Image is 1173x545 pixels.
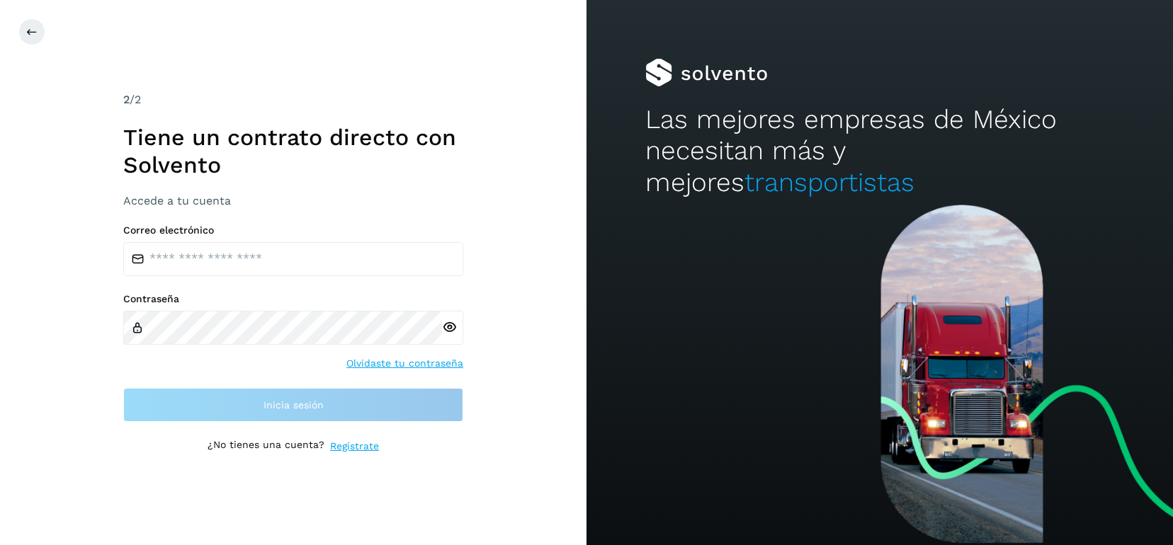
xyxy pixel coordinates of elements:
[744,167,914,197] span: transportistas
[346,356,463,371] a: Olvidaste tu contraseña
[645,104,1114,198] h2: Las mejores empresas de México necesitan más y mejores
[123,388,463,422] button: Inicia sesión
[123,293,463,305] label: Contraseña
[208,439,324,454] p: ¿No tienes una cuenta?
[263,400,324,410] span: Inicia sesión
[123,124,463,178] h1: Tiene un contrato directo con Solvento
[123,224,463,236] label: Correo electrónico
[123,194,463,207] h3: Accede a tu cuenta
[330,439,379,454] a: Regístrate
[123,93,130,106] span: 2
[123,91,463,108] div: /2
